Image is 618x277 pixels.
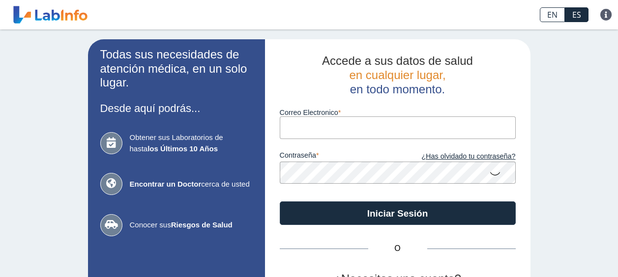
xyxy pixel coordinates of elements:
h2: Todas sus necesidades de atención médica, en un solo lugar. [100,48,253,90]
label: contraseña [280,151,398,162]
span: en cualquier lugar, [349,68,445,82]
span: en todo momento. [350,83,445,96]
span: Conocer sus [130,220,253,231]
h3: Desde aquí podrás... [100,102,253,114]
a: ES [565,7,589,22]
b: Encontrar un Doctor [130,180,202,188]
iframe: Help widget launcher [530,239,607,266]
b: los Últimos 10 Años [147,144,218,153]
a: ¿Has olvidado tu contraseña? [398,151,516,162]
label: Correo Electronico [280,109,516,116]
span: O [368,243,427,254]
a: EN [540,7,565,22]
span: Obtener sus Laboratorios de hasta [130,132,253,154]
b: Riesgos de Salud [171,221,233,229]
span: cerca de usted [130,179,253,190]
button: Iniciar Sesión [280,201,516,225]
span: Accede a sus datos de salud [322,54,473,67]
